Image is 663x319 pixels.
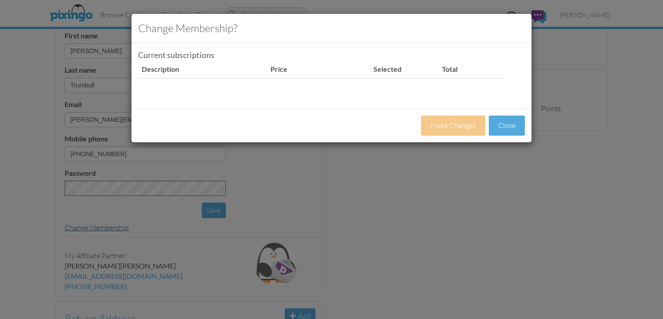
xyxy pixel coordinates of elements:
th: Description [138,61,267,78]
h3: Change Membership? [138,21,525,36]
button: Make Changes [421,116,485,136]
th: Selected [337,61,439,78]
button: Close [489,116,525,136]
th: Price [267,61,336,78]
th: Total [438,61,504,78]
div: Current subscriptions [138,50,525,61]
